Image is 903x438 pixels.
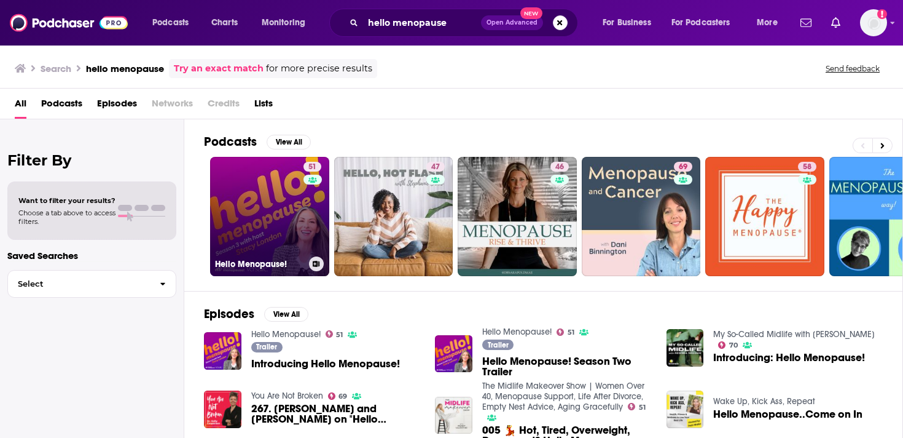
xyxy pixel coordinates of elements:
[251,404,421,424] a: 267. Kelly and Stacy London on "Hello Menopause"
[204,306,308,322] a: EpisodesView All
[877,9,887,19] svg: Add a profile image
[41,63,71,74] h3: Search
[798,162,816,172] a: 58
[7,270,176,298] button: Select
[210,157,329,276] a: 51Hello Menopause!
[18,209,115,226] span: Choose a tab above to access filters.
[18,196,115,205] span: Want to filter your results?
[338,394,347,399] span: 69
[748,13,793,33] button: open menu
[8,280,150,288] span: Select
[431,161,440,173] span: 47
[363,13,481,33] input: Search podcasts, credits, & more...
[41,94,82,119] a: Podcasts
[251,404,421,424] span: 267. [PERSON_NAME] and [PERSON_NAME] on "Hello Menopause"
[341,9,590,37] div: Search podcasts, credits, & more...
[705,157,824,276] a: 58
[594,13,666,33] button: open menu
[303,162,321,172] a: 51
[86,63,164,74] h3: hello menopause
[435,397,472,434] img: 005 💃 Hot, Tired, Overweight, Depressed? Hello Menopause and Hello to a Simple Technique for Mast...
[204,391,241,428] a: 267. Kelly and Stacy London on "Hello Menopause"
[203,13,245,33] a: Charts
[713,329,875,340] a: My So-Called Midlife with Reshma Saujani
[603,14,651,31] span: For Business
[639,405,646,410] span: 51
[254,94,273,119] a: Lists
[334,157,453,276] a: 47
[482,356,652,377] a: Hello Menopause! Season Two Trailer
[666,329,704,367] img: Introducing: Hello Menopause!
[458,157,577,276] a: 46
[256,343,277,351] span: Trailer
[628,403,646,410] a: 51
[144,13,205,33] button: open menu
[718,341,738,349] a: 70
[10,11,128,34] img: Podchaser - Follow, Share and Rate Podcasts
[860,9,887,36] button: Show profile menu
[262,14,305,31] span: Monitoring
[152,94,193,119] span: Networks
[713,396,815,407] a: Wake Up, Kick Ass, Repeat
[251,359,400,369] a: Introducing Hello Menopause!
[97,94,137,119] a: Episodes
[267,135,311,149] button: View All
[860,9,887,36] span: Logged in as sophiak
[326,330,343,338] a: 51
[674,162,692,172] a: 69
[550,162,569,172] a: 46
[328,392,348,400] a: 69
[482,327,552,337] a: Hello Menopause!
[663,13,748,33] button: open menu
[204,306,254,322] h2: Episodes
[482,381,644,412] a: The Midlife Makeover Show | Women Over 40, Menopause Support, Life After Divorce, Empty Nest Advi...
[264,307,308,322] button: View All
[435,335,472,373] img: Hello Menopause! Season Two Trailer
[336,332,343,338] span: 51
[266,62,372,76] span: for more precise results
[204,134,257,149] h2: Podcasts
[582,157,701,276] a: 69
[481,15,543,30] button: Open AdvancedNew
[7,250,176,261] p: Saved Searches
[860,9,887,36] img: User Profile
[308,161,316,173] span: 51
[822,63,883,74] button: Send feedback
[211,14,238,31] span: Charts
[729,343,738,348] span: 70
[679,161,687,173] span: 69
[152,14,189,31] span: Podcasts
[557,328,574,336] a: 51
[253,13,321,33] button: open menu
[826,12,845,33] a: Show notifications dropdown
[520,7,542,19] span: New
[488,341,509,349] span: Trailer
[713,352,865,363] a: Introducing: Hello Menopause!
[713,409,862,420] a: Hello Menopause..Come on In
[15,94,26,119] a: All
[803,161,811,173] span: 58
[251,391,323,401] a: You Are Not Broken
[7,151,176,169] h2: Filter By
[671,14,730,31] span: For Podcasters
[215,259,304,269] h3: Hello Menopause!
[555,161,564,173] span: 46
[208,94,240,119] span: Credits
[204,332,241,370] img: Introducing Hello Menopause!
[426,162,445,172] a: 47
[666,391,704,428] img: Hello Menopause..Come on In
